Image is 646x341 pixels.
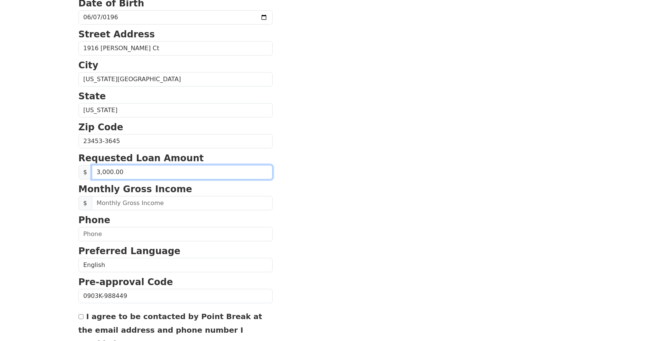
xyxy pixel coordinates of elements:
strong: Zip Code [79,122,123,133]
strong: Requested Loan Amount [79,153,204,164]
span: $ [79,196,92,210]
strong: City [79,60,99,71]
strong: State [79,91,106,102]
strong: Phone [79,215,111,225]
p: Monthly Gross Income [79,182,273,196]
strong: Pre-approval Code [79,277,173,287]
input: Phone [79,227,273,241]
input: Street Address [79,41,273,56]
strong: Street Address [79,29,155,40]
input: Zip Code [79,134,273,148]
span: $ [79,165,92,179]
strong: Preferred Language [79,246,180,256]
input: Monthly Gross Income [92,196,273,210]
input: 0.00 [92,165,273,179]
input: Pre-approval Code [79,289,273,303]
input: City [79,72,273,86]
